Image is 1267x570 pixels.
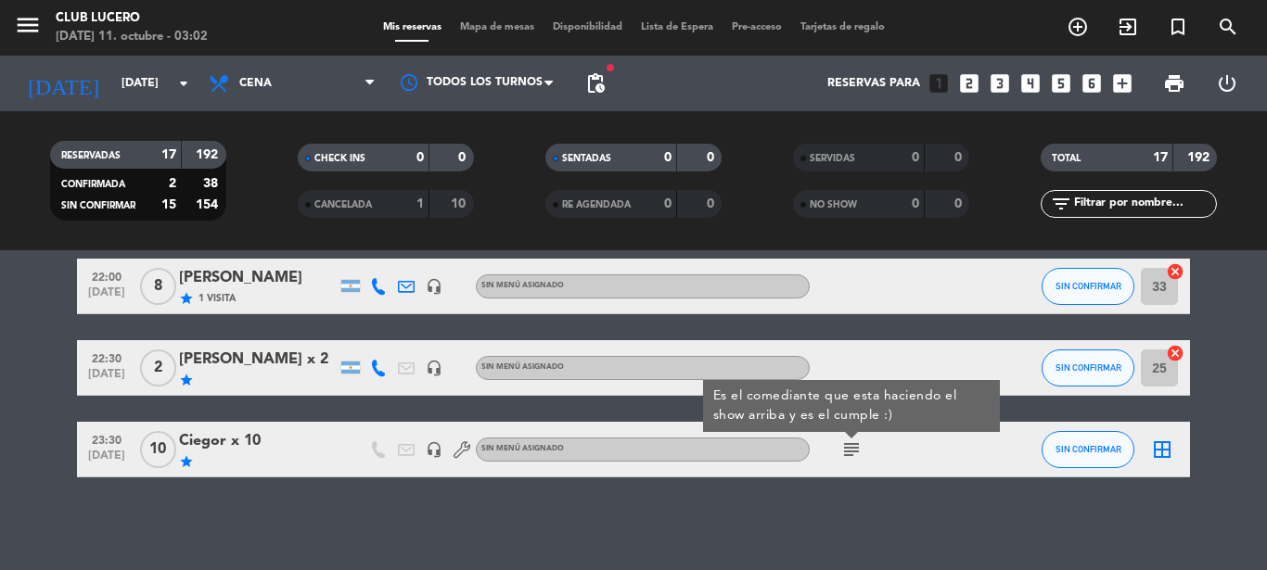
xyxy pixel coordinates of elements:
div: LOG OUT [1200,56,1253,111]
input: Filtrar por nombre... [1072,194,1216,214]
i: headset_mic [426,441,442,458]
span: SERVIDAS [810,154,855,163]
i: looks_two [957,71,981,95]
span: 22:30 [83,347,130,368]
i: filter_list [1050,193,1072,215]
i: add_circle_outline [1067,16,1089,38]
i: headset_mic [426,360,442,376]
span: pending_actions [584,72,607,95]
span: Disponibilidad [544,22,632,32]
i: star [179,454,194,469]
span: fiber_manual_record [605,62,616,73]
span: 23:30 [83,428,130,450]
button: SIN CONFIRMAR [1042,349,1134,386]
strong: 0 [416,151,424,164]
span: 1 Visita [198,291,236,306]
span: CANCELADA [314,200,372,209]
div: [DATE] 11. octubre - 03:02 [56,28,208,46]
span: Reservas para [827,77,920,90]
div: Es el comediante que esta haciendo el show arriba y es el cumple :) [713,386,991,425]
i: search [1217,16,1239,38]
span: Sin menú asignado [481,282,564,289]
i: arrow_drop_down [173,72,195,95]
span: Sin menú asignado [481,445,564,452]
strong: 192 [196,148,222,161]
i: power_settings_new [1216,72,1238,95]
span: print [1163,72,1185,95]
button: SIN CONFIRMAR [1042,268,1134,305]
strong: 0 [664,197,672,210]
span: Mapa de mesas [451,22,544,32]
span: 8 [140,268,176,305]
span: CHECK INS [314,154,365,163]
i: looks_6 [1080,71,1104,95]
strong: 17 [1153,151,1168,164]
span: [DATE] [83,450,130,471]
strong: 2 [169,177,176,190]
i: cancel [1166,262,1184,281]
i: headset_mic [426,278,442,295]
strong: 38 [203,177,222,190]
strong: 0 [954,151,966,164]
strong: 0 [664,151,672,164]
strong: 0 [912,151,919,164]
strong: 0 [954,197,966,210]
i: exit_to_app [1117,16,1139,38]
span: SIN CONFIRMAR [1056,281,1121,291]
strong: 0 [707,197,718,210]
span: NO SHOW [810,200,857,209]
i: looks_one [927,71,951,95]
div: [PERSON_NAME] x 2 [179,348,337,372]
i: looks_5 [1049,71,1073,95]
strong: 10 [451,197,469,210]
span: SIN CONFIRMAR [61,201,135,210]
i: border_all [1151,438,1173,461]
span: RE AGENDADA [562,200,631,209]
span: [DATE] [83,368,130,389]
span: RESERVADAS [61,151,121,160]
i: star [179,373,194,387]
span: Mis reservas [374,22,451,32]
div: Ciegor x 10 [179,429,337,453]
span: SIN CONFIRMAR [1056,362,1121,373]
span: Lista de Espera [632,22,723,32]
i: star [179,291,194,306]
div: Club Lucero [56,9,208,28]
i: looks_4 [1018,71,1043,95]
span: SENTADAS [562,154,611,163]
strong: 15 [161,198,176,211]
span: CONFIRMADA [61,180,125,189]
span: TOTAL [1052,154,1081,163]
div: [PERSON_NAME] [179,266,337,290]
strong: 0 [458,151,469,164]
span: Cena [239,77,272,90]
span: Tarjetas de regalo [791,22,894,32]
strong: 1 [416,197,424,210]
span: 2 [140,349,176,386]
span: 22:00 [83,265,130,286]
span: Pre-acceso [723,22,791,32]
span: [DATE] [83,286,130,308]
strong: 192 [1187,151,1213,164]
strong: 154 [196,198,222,211]
strong: 0 [707,151,718,164]
i: [DATE] [14,63,112,104]
i: cancel [1166,344,1184,362]
strong: 0 [912,197,919,210]
i: looks_3 [988,71,1012,95]
span: Sin menú asignado [481,363,564,371]
i: turned_in_not [1167,16,1189,38]
i: menu [14,11,42,39]
span: SIN CONFIRMAR [1056,444,1121,454]
i: add_box [1110,71,1134,95]
button: SIN CONFIRMAR [1042,431,1134,468]
strong: 17 [161,148,176,161]
i: subject [840,438,863,461]
button: menu [14,11,42,45]
span: 10 [140,431,176,468]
